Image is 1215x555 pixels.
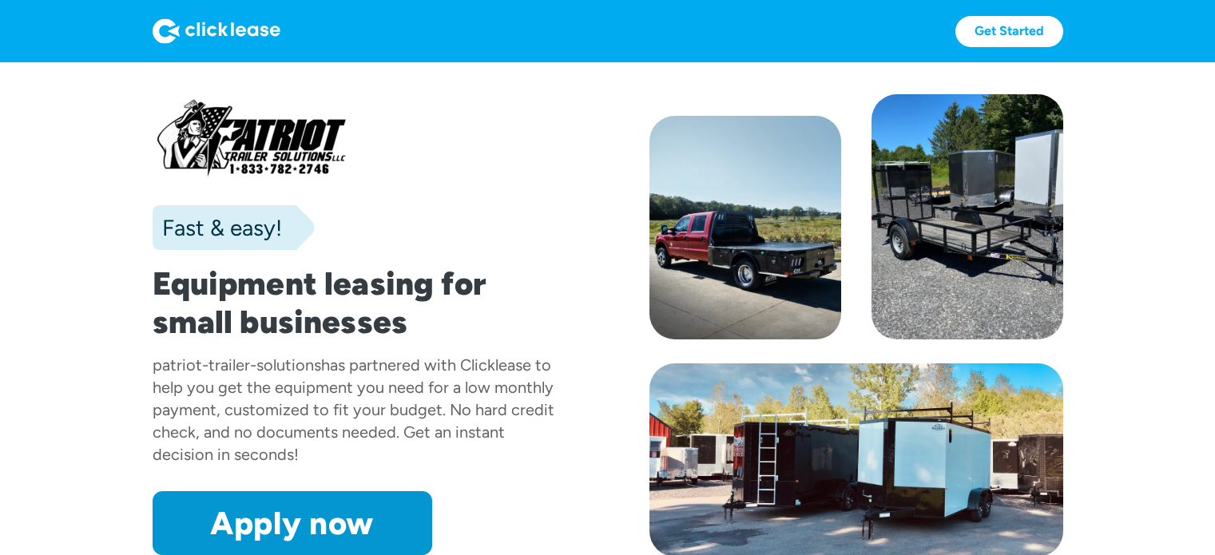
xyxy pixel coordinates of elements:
div: Fast & easy! [153,212,282,244]
a: Apply now [153,491,432,555]
img: Logo [153,18,280,44]
a: Get Started [955,16,1063,47]
h1: Equipment leasing for small businesses [153,264,566,341]
div: has partnered with Clicklease to help you get the equipment you need for a low monthly payment, c... [153,355,554,464]
div: patriot-trailer-solutions [153,355,321,375]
